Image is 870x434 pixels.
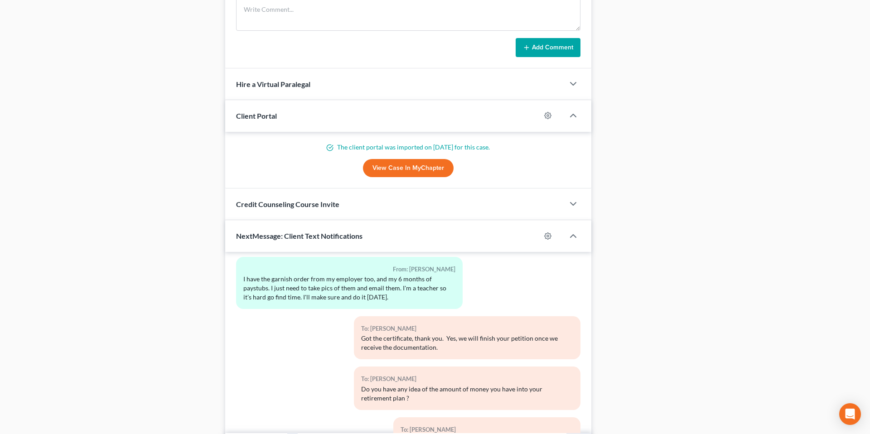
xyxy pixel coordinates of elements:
[236,200,339,208] span: Credit Counseling Course Invite
[363,159,454,177] a: View Case in MyChapter
[236,143,580,152] p: The client portal was imported on [DATE] for this case.
[236,80,310,88] span: Hire a Virtual Paralegal
[839,403,861,425] div: Open Intercom Messenger
[361,385,573,403] div: Do you have any idea of the amount of money you have into your retirement plan ?
[361,334,573,352] div: Got the certificate, thank you. Yes, we will finish your petition once we receive the documentation.
[236,231,362,240] span: NextMessage: Client Text Notifications
[236,111,277,120] span: Client Portal
[361,374,573,384] div: To: [PERSON_NAME]
[516,38,580,57] button: Add Comment
[243,264,455,275] div: From: [PERSON_NAME]
[243,275,455,302] div: I have the garnish order from my employer too, and my 6 months of paystubs. I just need to take p...
[361,323,573,334] div: To: [PERSON_NAME]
